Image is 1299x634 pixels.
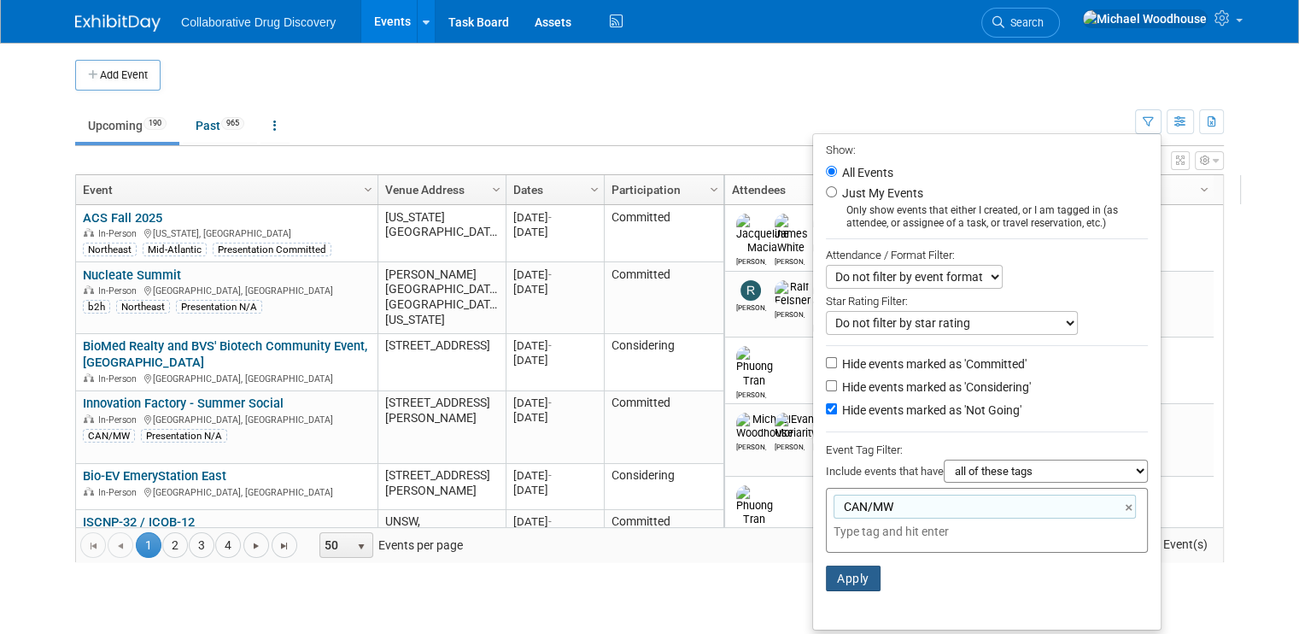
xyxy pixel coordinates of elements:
a: Past965 [183,109,257,142]
span: In-Person [98,228,142,239]
a: Column Settings [1196,175,1214,201]
div: Presentation Committed [213,243,331,256]
img: Ralf Felsner [775,280,810,308]
a: Innovation Factory - Summer Social [83,396,284,411]
div: Event Tag Filter: [826,440,1148,460]
span: Column Settings [707,183,721,197]
span: - [548,469,552,482]
td: [PERSON_NAME][GEOGRAPHIC_DATA] [GEOGRAPHIC_DATA], [US_STATE] [377,262,506,334]
div: James White [775,255,805,266]
a: Go to the next page [243,532,269,558]
span: Go to the last page [278,539,291,553]
img: James White [775,214,808,255]
span: 965 [221,117,244,130]
a: Column Settings [586,175,605,201]
a: Nucleate Summit [83,267,181,283]
div: [DATE] [513,353,596,367]
img: In-Person Event [84,285,94,294]
label: Hide events marked as 'Not Going' [839,402,1021,419]
a: Bio-EV EmeryStation East [83,468,226,484]
span: Go to the next page [249,539,263,553]
span: In-Person [98,373,142,385]
div: Show: [826,138,1148,160]
a: 4 [215,532,241,558]
div: [DATE] [513,210,596,225]
a: × [1125,498,1136,518]
span: 190 [143,117,167,130]
div: b2h [83,300,110,314]
img: Phuong Tran [736,346,773,387]
div: Ralf Felsner [775,308,805,319]
a: Participation [611,175,712,204]
a: Venue Address [385,175,494,204]
a: Attendees [732,175,885,204]
td: Committed [604,391,723,464]
span: CAN/MW [840,498,893,515]
a: 2 [162,532,188,558]
a: Go to the last page [272,532,297,558]
span: Column Settings [588,183,601,197]
div: [GEOGRAPHIC_DATA], [GEOGRAPHIC_DATA] [83,412,370,426]
div: [DATE] [513,282,596,296]
div: [DATE] [513,468,596,483]
img: Michael Woodhouse [736,413,793,440]
div: Phuong Tran [736,388,766,399]
span: Column Settings [361,183,375,197]
span: Search [1004,16,1044,29]
div: [US_STATE], [GEOGRAPHIC_DATA] [83,226,370,240]
span: In-Person [98,285,142,296]
img: In-Person Event [84,228,94,237]
span: - [548,268,552,281]
span: - [548,211,552,224]
span: Go to the previous page [114,539,127,553]
div: [DATE] [513,483,596,497]
td: Considering [604,464,723,510]
div: CAN/MW [83,429,135,443]
div: [DATE] [513,338,596,353]
button: Apply [826,566,881,591]
span: - [548,515,552,528]
label: All Events [839,167,893,179]
img: Ryan Censullo [740,280,761,301]
a: Go to the first page [80,532,106,558]
div: Ryan Censullo [736,301,766,312]
td: [STREET_ADDRESS][PERSON_NAME] [377,391,506,464]
button: Add Event [75,60,161,91]
div: [DATE] [513,267,596,282]
div: [DATE] [513,410,596,425]
a: ACS Fall 2025 [83,210,162,226]
label: Hide events marked as 'Considering' [839,379,1031,396]
a: Column Settings [360,175,378,201]
span: Events per page [298,532,480,558]
a: ISCNP-32 / ICOB-12 [83,514,195,530]
span: 1 [136,532,161,558]
div: Only show events that either I created, or I am tagged in (as attendee, or assignee of a task, or... [826,204,1148,230]
div: Attendance / Format Filter: [826,245,1148,265]
span: - [548,339,552,352]
div: Presentation N/A [141,429,227,443]
label: Just My Events [839,185,923,202]
div: Include events that have [826,460,1148,488]
div: Evan Moriarity [775,440,805,451]
td: [STREET_ADDRESS][PERSON_NAME] [377,464,506,510]
td: Committed [604,262,723,334]
span: - [548,396,552,409]
input: Type tag and hit enter [834,523,1073,540]
td: Considering [604,334,723,391]
a: Go to the previous page [108,532,133,558]
a: Event [83,175,366,204]
img: Jacqueline Macia [736,214,789,255]
label: Hide events marked as 'Committed' [839,355,1027,373]
span: 50 [320,533,349,557]
span: select [354,540,368,554]
td: Committed [604,205,723,262]
div: [DATE] [513,225,596,239]
span: In-Person [98,487,142,498]
img: Michael Woodhouse [1082,9,1208,28]
div: Northeast [116,300,170,314]
a: Search [981,8,1060,38]
span: Collaborative Drug Discovery [181,15,336,29]
div: Mid-Atlantic [143,243,207,256]
a: BioMed Realty and BVS' Biotech Community Event, [GEOGRAPHIC_DATA] [83,338,367,370]
a: Upcoming190 [75,109,179,142]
